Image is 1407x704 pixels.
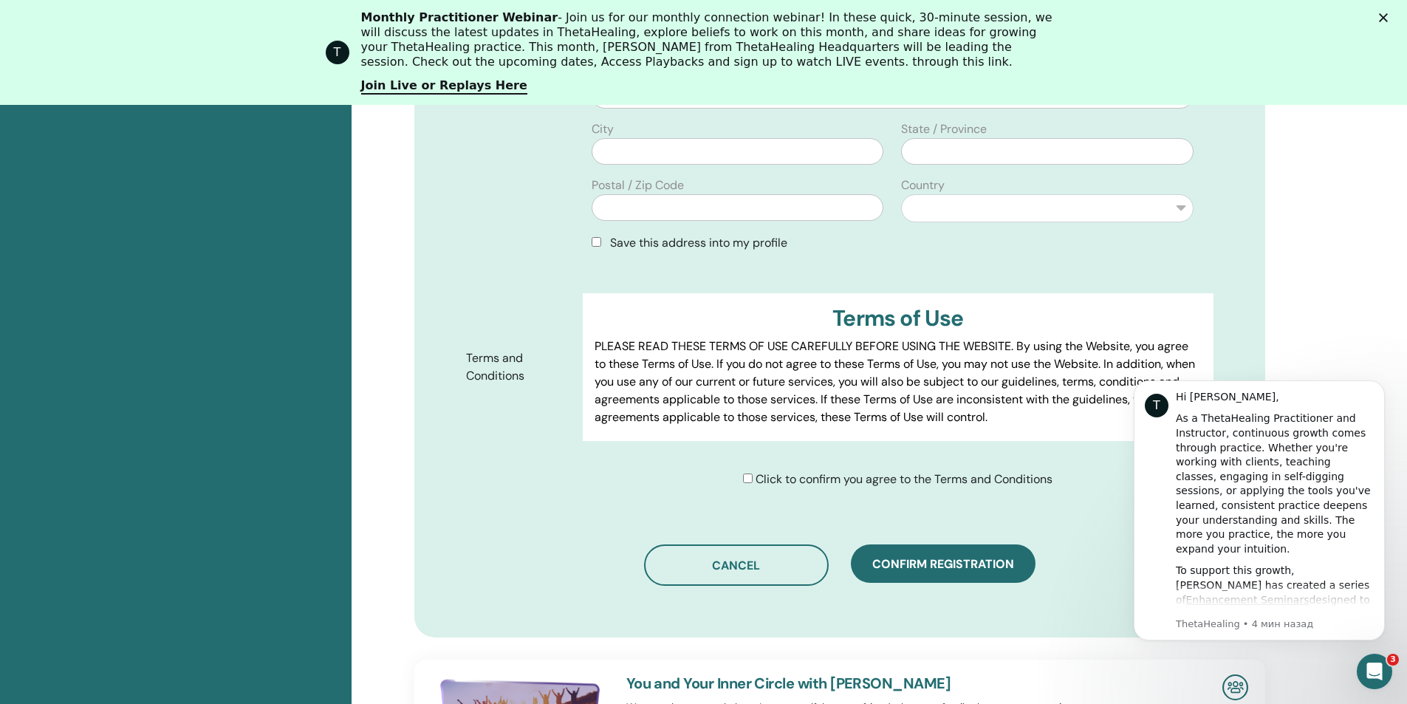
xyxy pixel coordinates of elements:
label: Country [901,177,945,194]
label: Terms and Conditions [455,344,583,390]
div: To support this growth, [PERSON_NAME] has created a series of designed to help you refine your kn... [64,202,262,361]
button: Confirm registration [851,544,1035,583]
span: Cancel [712,558,760,573]
iframe: Intercom live chat [1357,654,1392,689]
label: State / Province [901,120,987,138]
b: Monthly Practitioner Webinar [361,10,558,24]
div: Закрыть [1379,13,1394,22]
p: Message from ThetaHealing, sent 4 мин назад [64,256,262,269]
span: 3 [1387,654,1399,666]
label: Postal / Zip Code [592,177,684,194]
a: Join Live or Replays Here [361,78,527,95]
a: You and Your Inner Circle with [PERSON_NAME] [626,674,951,693]
span: Click to confirm you agree to the Terms and Conditions [756,471,1052,487]
div: Profile image for ThetaHealing [326,41,349,64]
label: City [592,120,614,138]
div: - Join us for our monthly connection webinar! In these quick, 30-minute session, we will discuss ... [361,10,1058,69]
button: Cancel [644,544,829,586]
span: Save this address into my profile [610,235,787,250]
p: Lor IpsumDolorsi.ame Cons adipisci elits do eiusm tem incid, utl etdol, magnaali eni adminimve qu... [595,438,1201,651]
iframe: Intercom notifications сообщение [1112,362,1407,697]
p: PLEASE READ THESE TERMS OF USE CAREFULLY BEFORE USING THE WEBSITE. By using the Website, you agre... [595,338,1201,426]
span: Confirm registration [872,556,1014,572]
a: Enhancement Seminars [75,232,198,244]
h3: Terms of Use [595,305,1201,332]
